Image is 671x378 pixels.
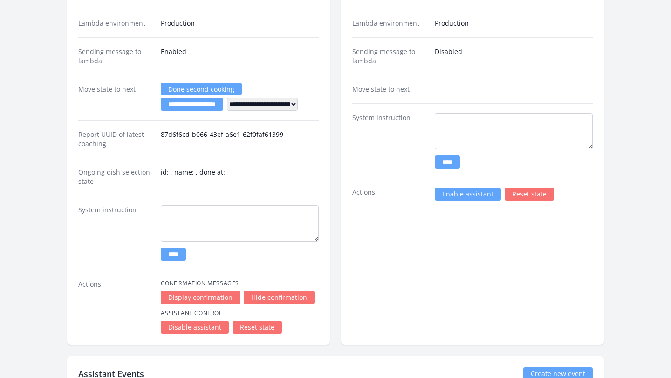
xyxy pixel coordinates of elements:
[78,130,153,148] dt: Report UUID of latest coaching
[161,130,319,148] dd: 87d6f6cd-b066-43ef-a6e1-62f0faf61399
[435,47,593,66] dd: Disabled
[161,291,240,304] a: Display confirmation
[435,19,593,28] dd: Production
[161,280,319,287] h4: Confirmation Messages
[78,85,153,111] dt: Move state to next
[78,168,153,186] dt: Ongoing dish selection state
[352,188,427,201] dt: Actions
[352,19,427,28] dt: Lambda environment
[78,47,153,66] dt: Sending message to lambda
[161,83,242,95] a: Done second cooking
[244,291,315,304] a: Hide confirmation
[161,321,229,334] a: Disable assistant
[233,321,282,334] a: Reset state
[78,19,153,28] dt: Lambda environment
[352,85,427,94] dt: Move state to next
[352,113,427,169] dt: System instruction
[161,47,319,66] dd: Enabled
[505,188,554,201] a: Reset state
[352,47,427,66] dt: Sending message to lambda
[435,188,501,201] a: Enable assistant
[78,205,153,261] dt: System instruction
[161,19,319,28] dd: Production
[161,168,319,186] dd: id: , name: , done at:
[161,310,319,317] h4: Assistant Control
[78,280,153,334] dt: Actions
